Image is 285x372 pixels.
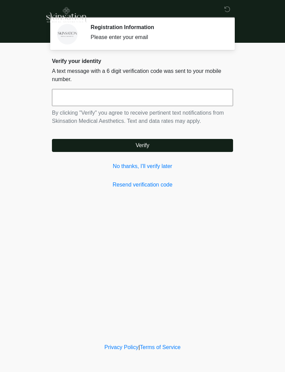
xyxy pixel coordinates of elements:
[52,139,233,152] button: Verify
[52,58,233,64] h2: Verify your identity
[52,67,233,84] p: A text message with a 6 digit verification code was sent to your mobile number.
[138,344,140,350] a: |
[45,5,87,24] img: Skinsation Medical Aesthetics Logo
[52,162,233,170] a: No thanks, I'll verify later
[105,344,139,350] a: Privacy Policy
[52,109,233,125] p: By clicking "Verify" you agree to receive pertinent text notifications from Skinsation Medical Ae...
[91,33,223,41] div: Please enter your email
[52,181,233,189] a: Resend verification code
[140,344,180,350] a: Terms of Service
[57,24,78,44] img: Agent Avatar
